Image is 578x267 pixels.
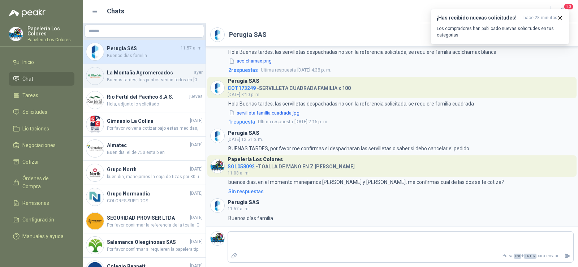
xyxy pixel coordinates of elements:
h4: - TOALLA DE MANO EN Z [PERSON_NAME] [228,162,355,169]
img: Company Logo [211,81,224,95]
span: Por favor volver a cotizar bajo estas medidas, gracias. [107,125,203,132]
span: 2 respuesta s [228,66,258,74]
h3: ¡Has recibido nuevas solicitudes! [437,15,521,21]
p: Buenos días familia [228,214,273,222]
img: Company Logo [211,129,224,143]
img: Company Logo [211,28,224,42]
a: Órdenes de Compra [9,172,74,193]
button: servilleta familia cuadrada.jpg [228,109,300,117]
h3: Perugia SAS [228,201,259,204]
p: BUENAS TARDES, por favor me confirmas si despacharan las servilletas o saber si debo cancelar el ... [228,145,469,152]
img: Company Logo [211,232,224,245]
span: Órdenes de Compra [22,175,68,190]
h4: La Montaña Agromercados [107,69,193,77]
p: Pulsa + para enviar [240,250,562,262]
h4: Perugia SAS [107,44,179,52]
span: Negociaciones [22,141,56,149]
a: Company LogoSEGURIDAD PROVISER LTDA[DATE]Por favor confirmar la referencia de la toalla. Gracias [83,209,206,233]
span: ayer [194,69,203,76]
span: ENTER [524,254,536,259]
img: Company Logo [86,140,104,157]
p: Papeleria Los Colores [27,38,74,42]
span: Remisiones [22,199,49,207]
span: 20 [564,3,574,10]
a: Sin respuestas [227,188,574,195]
span: [DATE] 4:38 p. m. [261,66,331,74]
span: Licitaciones [22,125,49,133]
img: Company Logo [86,237,104,254]
img: Company Logo [86,91,104,109]
span: Solicitudes [22,108,47,116]
a: Configuración [9,213,74,227]
h4: Rio Fertil del Pacífico S.A.S. [107,93,188,101]
h4: Gimnasio La Colina [107,117,189,125]
span: [DATE] [190,166,203,173]
p: Hola Buenas tardes, las servilletas despachadas no son la referencia solicitada, se requiere fami... [228,100,474,108]
h4: SEGURIDAD PROVISER LTDA [107,214,189,222]
a: Company LogoGrupo Normandía[DATE]COLORES SURTIDOS [83,185,206,209]
a: Licitaciones [9,122,74,135]
p: Hola Buenas tardes, las servilletas despachadas no son la referencia solicitada, se requiere fami... [228,48,496,56]
button: ¡Has recibido nuevas solicitudes!hace 28 minutos Los compradores han publicado nuevas solicitudes... [431,9,569,44]
span: Por favor confirmar si requieren la papelera tipo bandeja para escritorio o la papelera de piso. ... [107,246,203,253]
a: Negociaciones [9,138,74,152]
h3: Perugia SAS [228,131,259,135]
h3: Papeleria Los Colores [228,158,283,162]
p: Papelería Los Colores [27,26,74,36]
img: Company Logo [211,199,224,212]
img: Logo peakr [9,9,46,17]
p: buenos dias, en el momento manejamos [PERSON_NAME] y [PERSON_NAME], me confirmas cual de las dos ... [228,178,504,186]
p: Los compradores han publicado nuevas solicitudes en tus categorías. [437,25,563,38]
span: 11:57 a. m. [181,45,203,52]
span: Ultima respuesta [261,66,296,74]
h2: Perugia SAS [229,30,267,40]
span: [DATE] [190,117,203,124]
label: Adjuntar archivos [228,250,240,262]
a: 1respuestaUltima respuesta[DATE] 2:15 p. m. [227,118,574,126]
span: Buenos días familia [107,52,203,59]
a: Company LogoSalamanca Oleaginosas SAS[DATE]Por favor confirmar si requieren la papelera tipo band... [83,233,206,258]
a: Manuales y ayuda [9,229,74,243]
span: [DATE] [190,190,203,197]
h4: Grupo Normandía [107,190,189,198]
span: COT173249 [228,85,256,91]
span: [DATE] 3:10 p. m. [228,92,260,97]
span: Manuales y ayuda [22,232,64,240]
a: Company LogoGimnasio La Colina[DATE]Por favor volver a cotizar bajo estas medidas, gracias. [83,112,206,137]
img: Company Logo [86,116,104,133]
span: [DATE] 2:15 p. m. [258,118,328,125]
span: buen dia, manejamos la caja de tizas por 80 unds [107,173,203,180]
span: Configuración [22,216,54,224]
span: Buenas tardes, los puntos serían todos en [GEOGRAPHIC_DATA] o también por fuera de la ciudad? [107,77,203,83]
a: Company LogoPerugia SAS11:57 a. m.Buenos días familia [83,40,206,64]
span: [DATE] [190,238,203,245]
img: Company Logo [211,159,224,173]
span: Cotizar [22,158,39,166]
a: 2respuestasUltima respuesta[DATE] 4:38 p. m. [227,66,574,74]
button: acolchamax.png [228,57,272,65]
a: Tareas [9,89,74,102]
a: Cotizar [9,155,74,169]
span: Tareas [22,91,38,99]
h3: Perugia SAS [228,79,259,83]
span: Ctrl [514,254,521,259]
img: Company Logo [86,188,104,206]
a: Company LogoGrupo North[DATE]buen dia, manejamos la caja de tizas por 80 unds [83,161,206,185]
span: [DATE] 12:51 p. m. [228,137,263,142]
a: Remisiones [9,196,74,210]
span: Chat [22,75,33,83]
span: SOL058092 [228,164,255,169]
span: Ultima respuesta [258,118,293,125]
span: jueves [189,93,203,100]
h4: Grupo North [107,165,189,173]
h4: Salamanca Oleaginosas SAS [107,238,189,246]
span: 1 respuesta [228,118,255,126]
button: 20 [556,5,569,18]
h4: - SERVILLETA CUADRADA FAMILIA x 100 [228,83,351,90]
img: Company Logo [86,164,104,181]
div: Sin respuestas [228,188,264,195]
span: 11:57 a. m. [228,206,250,211]
a: Chat [9,72,74,86]
button: Enviar [561,250,573,262]
img: Company Logo [86,67,104,85]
